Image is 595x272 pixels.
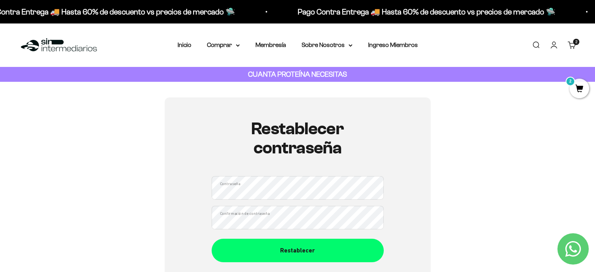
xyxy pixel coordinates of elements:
[207,40,240,50] summary: Comprar
[302,40,352,50] summary: Sobre Nosotros
[248,70,347,78] strong: CUANTA PROTEÍNA NECESITAS
[178,41,191,48] a: Inicio
[227,245,368,256] div: Restablecer
[566,77,575,86] mark: 2
[255,41,286,48] a: Membresía
[570,85,589,94] a: 2
[575,40,577,44] span: 2
[212,239,384,262] button: Restablecer
[368,41,418,48] a: Ingreso Miembros
[298,5,555,18] p: Pago Contra Entrega 🚚 Hasta 60% de descuento vs precios de mercado 🛸
[212,119,384,157] h1: Restablecer contraseña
